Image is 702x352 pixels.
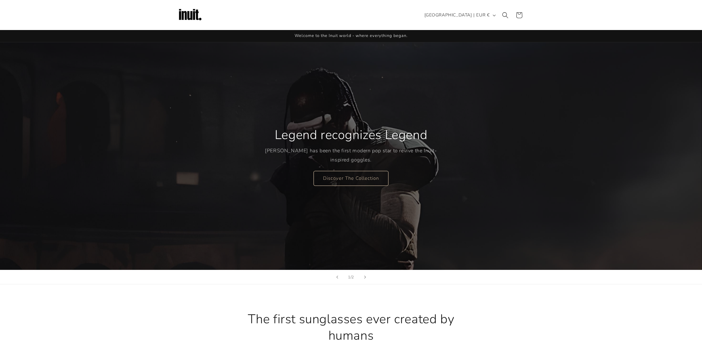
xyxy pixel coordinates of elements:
[421,9,498,21] button: [GEOGRAPHIC_DATA] | EUR €
[358,270,372,284] button: Next slide
[348,274,351,280] span: 1
[228,311,474,344] h2: The first sunglasses ever created by humans
[351,274,354,280] span: 2
[314,171,388,185] a: Discover The Collection
[265,146,437,165] p: [PERSON_NAME] has been the first modern pop star to revive the Inuit-inspired goggles.
[177,3,203,28] img: Inuit Logo
[498,8,512,22] summary: Search
[424,12,490,18] span: [GEOGRAPHIC_DATA] | EUR €
[275,127,427,143] h2: Legend recognizes Legend
[330,270,344,284] button: Previous slide
[351,274,352,280] span: /
[295,33,408,39] span: Welcome to the Inuit world - where everything began.
[177,30,525,42] div: Announcement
